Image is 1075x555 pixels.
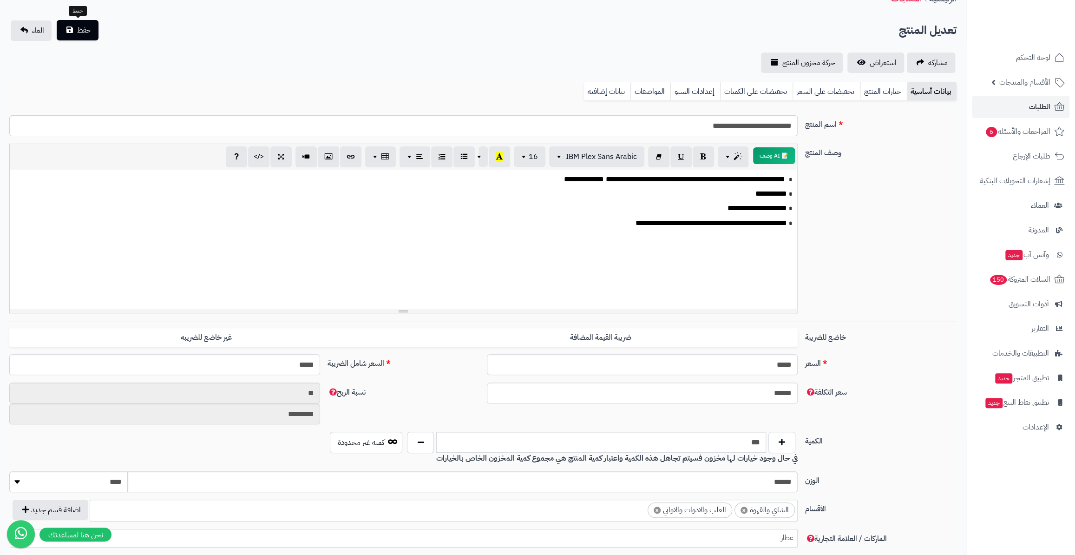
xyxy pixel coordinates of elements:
span: الأقسام والمنتجات [999,76,1050,89]
span: التقارير [1031,322,1049,335]
button: اضافة قسم جديد [13,500,88,520]
label: اسم المنتج [801,115,961,130]
a: السلات المتروكة150 [972,268,1069,291]
button: حفظ [57,20,98,40]
label: الوزن [801,471,961,486]
label: الأقسام [801,500,961,515]
span: الطلبات [1029,100,1050,113]
span: نسبة الربح [328,387,366,398]
a: تطبيق نقاط البيعجديد [972,391,1069,414]
span: حركة مخزون المنتج [782,57,835,68]
a: طلبات الإرجاع [972,145,1069,167]
span: سعر التكلفة [805,387,847,398]
span: 16 [529,151,538,162]
span: وآتس آب [1004,248,1049,261]
b: في حال وجود خيارات لها مخزون فسيتم تجاهل هذه الكمية واعتبار كمية المنتج هي مجموع كمية المخزون الخ... [436,453,798,464]
label: الكمية [801,432,961,447]
span: عطار [10,529,798,548]
span: 150 [990,275,1007,285]
span: الغاء [32,25,44,36]
label: غير خاضع للضريبه [9,328,403,347]
span: إشعارات التحويلات البنكية [980,174,1050,187]
li: الشاي والقهوة [734,502,795,518]
a: المواصفات [630,82,670,101]
a: المراجعات والأسئلة6 [972,120,1069,143]
span: × [741,507,747,514]
div: حفظ [69,6,87,16]
button: 16 [514,146,545,167]
a: تخفيضات على الكميات [720,82,793,101]
span: جديد [985,398,1003,408]
a: إعدادات السيو [670,82,720,101]
span: التطبيقات والخدمات [992,347,1049,360]
li: العلب والادوات والاواني [648,502,732,518]
a: بيانات إضافية [584,82,630,101]
a: استعراض [847,53,904,73]
span: السلات المتروكة [989,273,1050,286]
span: لوحة التحكم [1016,51,1050,64]
a: مشاركه [907,53,955,73]
a: الغاء [11,20,52,41]
label: السعر [801,354,961,369]
label: خاضع للضريبة [801,328,961,343]
label: وصف المنتج [801,144,961,159]
a: أدوات التسويق [972,293,1069,315]
label: ضريبة القيمة المضافة [403,328,797,347]
a: خيارات المنتج [860,82,907,101]
a: الإعدادات [972,416,1069,438]
span: أدوات التسويق [1009,297,1049,311]
span: الماركات / العلامة التجارية [805,533,887,544]
span: IBM Plex Sans Arabic [566,151,637,162]
a: إشعارات التحويلات البنكية [972,170,1069,192]
span: طلبات الإرجاع [1013,150,1050,163]
span: العملاء [1031,199,1049,212]
span: الإعدادات [1023,421,1049,434]
a: بيانات أساسية [907,82,957,101]
a: التطبيقات والخدمات [972,342,1069,364]
span: 6 [986,127,997,137]
label: السعر شامل الضريبة [324,354,483,369]
a: المدونة [972,219,1069,241]
a: لوحة التحكم [972,46,1069,69]
span: × [654,507,661,514]
a: العملاء [972,194,1069,217]
span: استعراض [870,57,897,68]
button: IBM Plex Sans Arabic [549,146,644,167]
a: الطلبات [972,96,1069,118]
a: التقارير [972,317,1069,340]
span: المدونة [1029,224,1049,237]
span: تطبيق المتجر [994,371,1049,384]
span: مشاركه [928,57,948,68]
span: تطبيق نقاط البيع [984,396,1049,409]
button: 📝 AI وصف [753,147,795,164]
h2: تعديل المنتج [899,21,957,40]
span: حفظ [77,25,91,36]
span: جديد [995,373,1012,383]
span: جديد [1005,250,1023,260]
span: المراجعات والأسئلة [985,125,1050,138]
span: عطار [10,531,797,545]
a: تخفيضات على السعر [793,82,860,101]
a: وآتس آبجديد [972,244,1069,266]
a: تطبيق المتجرجديد [972,367,1069,389]
a: حركة مخزون المنتج [761,53,843,73]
